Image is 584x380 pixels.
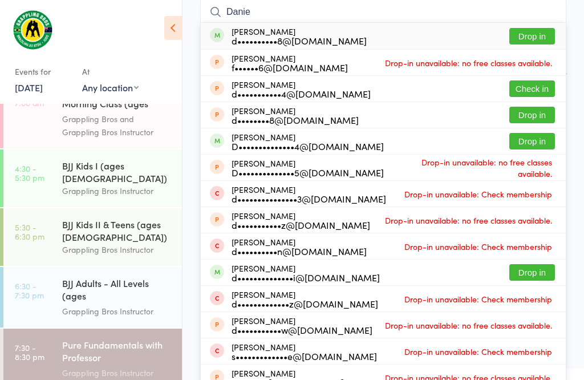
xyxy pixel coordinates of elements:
div: BJJ Kids II & Teens (ages [DEMOGRAPHIC_DATA]) [62,218,172,243]
div: d•••••••••••••z@[DOMAIN_NAME] [232,299,378,308]
span: Drop-in unavailable: Check membership [401,238,555,255]
span: Drop-in unavailable: no free classes available. [382,54,555,71]
div: Grappling Bros Instructor [62,184,172,197]
a: 4:30 -5:30 pmBJJ Kids I (ages [DEMOGRAPHIC_DATA])Grappling Bros Instructor [3,149,182,207]
div: At [82,62,139,81]
span: Drop-in unavailable: no free classes available. [382,212,555,229]
div: [PERSON_NAME] [232,27,367,45]
div: [PERSON_NAME] [232,316,372,334]
div: s•••••••••••••e@[DOMAIN_NAME] [232,351,377,361]
div: [PERSON_NAME] [232,185,386,203]
div: [PERSON_NAME] [232,54,348,72]
div: [PERSON_NAME] [232,342,377,361]
a: 6:00 -7:00 amBJJ Adults - All Levels - Morning Class (ages [DEMOGRAPHIC_DATA]+)Grappling Bros and... [3,75,182,148]
div: d••••••••8@[DOMAIN_NAME] [232,115,359,124]
div: [PERSON_NAME] [232,264,380,282]
time: 6:30 - 7:30 pm [15,281,44,300]
div: d••••••••••••••i@[DOMAIN_NAME] [232,273,380,282]
button: Drop in [509,28,555,45]
div: d•••••••••••w@[DOMAIN_NAME] [232,325,372,334]
div: [PERSON_NAME] [232,159,384,177]
div: Grappling Bros Instructor [62,305,172,318]
div: d•••••••••••••••3@[DOMAIN_NAME] [232,194,386,203]
time: 5:30 - 6:30 pm [15,223,44,241]
div: d•••••••••••z@[DOMAIN_NAME] [232,220,370,229]
div: D••••••••••••••5@[DOMAIN_NAME] [232,168,384,177]
div: d••••••••••n@[DOMAIN_NAME] [232,246,367,256]
span: Drop-in unavailable: Check membership [401,290,555,308]
button: Drop in [509,264,555,281]
a: 6:30 -7:30 pmBJJ Adults - All Levels (ages [DEMOGRAPHIC_DATA]+)Grappling Bros Instructor [3,267,182,328]
div: Events for [15,62,71,81]
div: Any location [82,81,139,94]
div: [PERSON_NAME] [232,237,367,256]
button: Drop in [509,107,555,123]
div: D••••••••••••••4@[DOMAIN_NAME] [232,142,384,151]
div: [PERSON_NAME] [232,106,359,124]
span: Drop-in unavailable: no free classes available. [384,153,555,182]
time: 7:30 - 8:30 pm [15,343,44,361]
span: Drop-in unavailable: Check membership [401,185,555,203]
div: [PERSON_NAME] [232,80,371,98]
div: f••••••6@[DOMAIN_NAME] [232,63,348,72]
span: Drop-in unavailable: no free classes available. [382,317,555,334]
div: d•••••••••••4@[DOMAIN_NAME] [232,89,371,98]
span: Drop-in unavailable: Check membership [401,343,555,360]
div: d••••••••••8@[DOMAIN_NAME] [232,36,367,45]
button: Drop in [509,133,555,149]
div: [PERSON_NAME] [232,290,378,308]
div: [PERSON_NAME] [232,132,384,151]
div: Grappling Bros Instructor [62,366,172,379]
time: 6:00 - 7:00 am [15,89,44,107]
a: [DATE] [15,81,43,94]
div: BJJ Adults - All Levels (ages [DEMOGRAPHIC_DATA]+) [62,277,172,305]
div: Pure Fundamentals with Professor [PERSON_NAME] (ages [DEMOGRAPHIC_DATA]+) [62,338,172,366]
div: Grappling Bros Instructor [62,243,172,256]
button: Check in [509,80,555,97]
a: 5:30 -6:30 pmBJJ Kids II & Teens (ages [DEMOGRAPHIC_DATA])Grappling Bros Instructor [3,208,182,266]
img: Grappling Bros Wollongong [11,9,54,51]
div: BJJ Kids I (ages [DEMOGRAPHIC_DATA]) [62,159,172,184]
div: Grappling Bros and Grappling Bros Instructor [62,112,172,139]
div: [PERSON_NAME] [232,211,370,229]
time: 4:30 - 5:30 pm [15,164,44,182]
